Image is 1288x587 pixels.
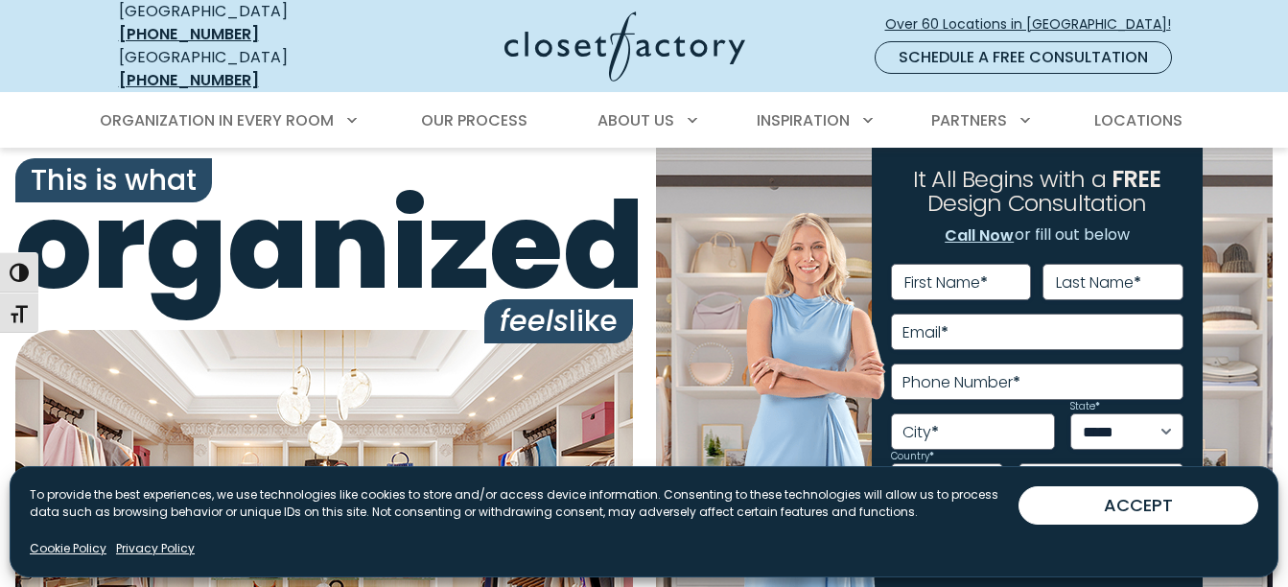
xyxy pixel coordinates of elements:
[119,23,259,45] a: [PHONE_NUMBER]
[100,109,334,131] span: Organization in Every Room
[1019,486,1258,525] button: ACCEPT
[597,109,674,131] span: About Us
[116,540,195,557] a: Privacy Policy
[15,187,633,307] span: organized
[30,540,106,557] a: Cookie Policy
[885,14,1186,35] span: Over 60 Locations in [GEOGRAPHIC_DATA]!
[86,94,1203,148] nav: Primary Menu
[30,486,1019,521] p: To provide the best experiences, we use technologies like cookies to store and/or access device i...
[421,109,527,131] span: Our Process
[931,109,1007,131] span: Partners
[119,46,354,92] div: [GEOGRAPHIC_DATA]
[484,299,633,343] span: like
[757,109,850,131] span: Inspiration
[884,8,1187,41] a: Over 60 Locations in [GEOGRAPHIC_DATA]!
[875,41,1172,74] a: Schedule a Free Consultation
[504,12,745,82] img: Closet Factory Logo
[500,300,569,341] i: feels
[1094,109,1183,131] span: Locations
[119,69,259,91] a: [PHONE_NUMBER]
[15,158,212,202] span: This is what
